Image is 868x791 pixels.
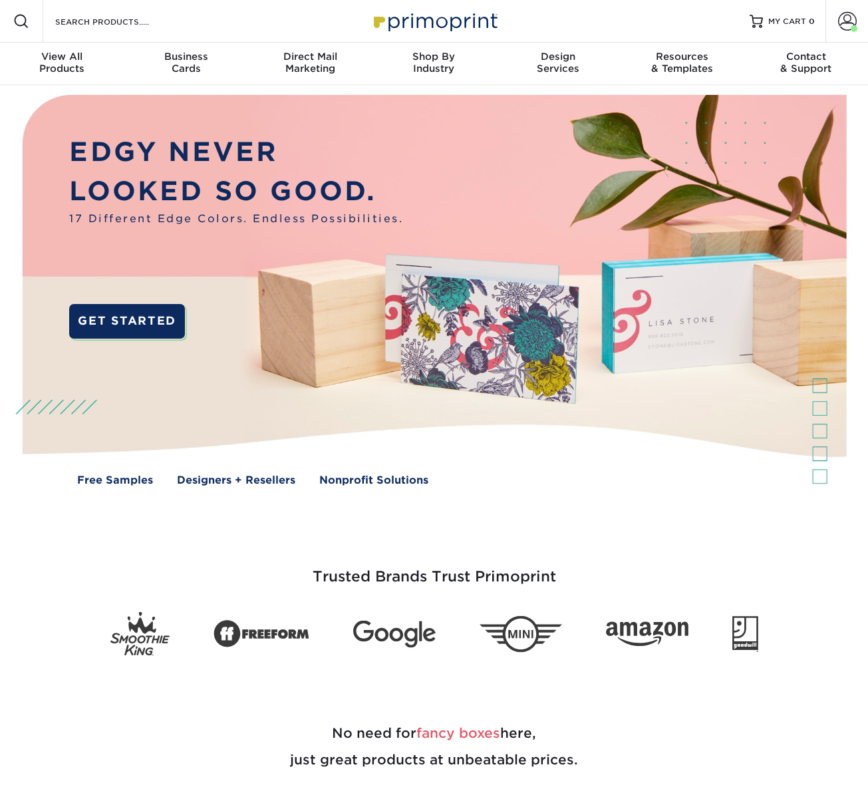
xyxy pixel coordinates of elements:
[353,620,436,647] img: Google
[480,615,562,652] img: Mini
[496,43,620,85] a: DesignServices
[248,43,372,85] a: Direct MailMarketing
[214,613,309,655] img: Freeform
[124,51,247,63] span: Business
[372,43,496,85] a: Shop ByIndustry
[620,51,744,63] span: Resources
[809,17,815,26] span: 0
[110,611,170,656] img: Smoothie King
[416,725,500,741] span: fancy boxes
[69,132,403,172] p: EDGY NEVER
[620,43,744,85] a: Resources& Templates
[45,536,823,601] h3: Trusted Brands Trust Primoprint
[620,51,744,75] div: & Templates
[177,472,295,488] a: Designers + Resellers
[248,51,372,63] span: Direct Mail
[496,51,620,75] div: Services
[69,304,185,339] a: GET STARTED
[69,211,403,226] span: 17 Different Edge Colors. Endless Possibilities.
[744,51,868,75] div: & Support
[124,43,247,85] a: BusinessCards
[744,51,868,63] span: Contact
[368,7,501,35] img: Primoprint
[54,13,184,29] input: SEARCH PRODUCTS.....
[319,472,428,488] a: Nonprofit Solutions
[69,172,403,211] p: LOOKED SO GOOD.
[744,43,868,85] a: Contact& Support
[372,51,496,75] div: Industry
[606,621,688,647] img: Amazon
[768,16,806,27] span: MY CART
[372,51,496,63] span: Shop By
[248,51,372,75] div: Marketing
[124,51,247,75] div: Cards
[496,51,620,63] span: Design
[732,616,758,652] img: Goodwill
[77,472,153,488] a: Free Samples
